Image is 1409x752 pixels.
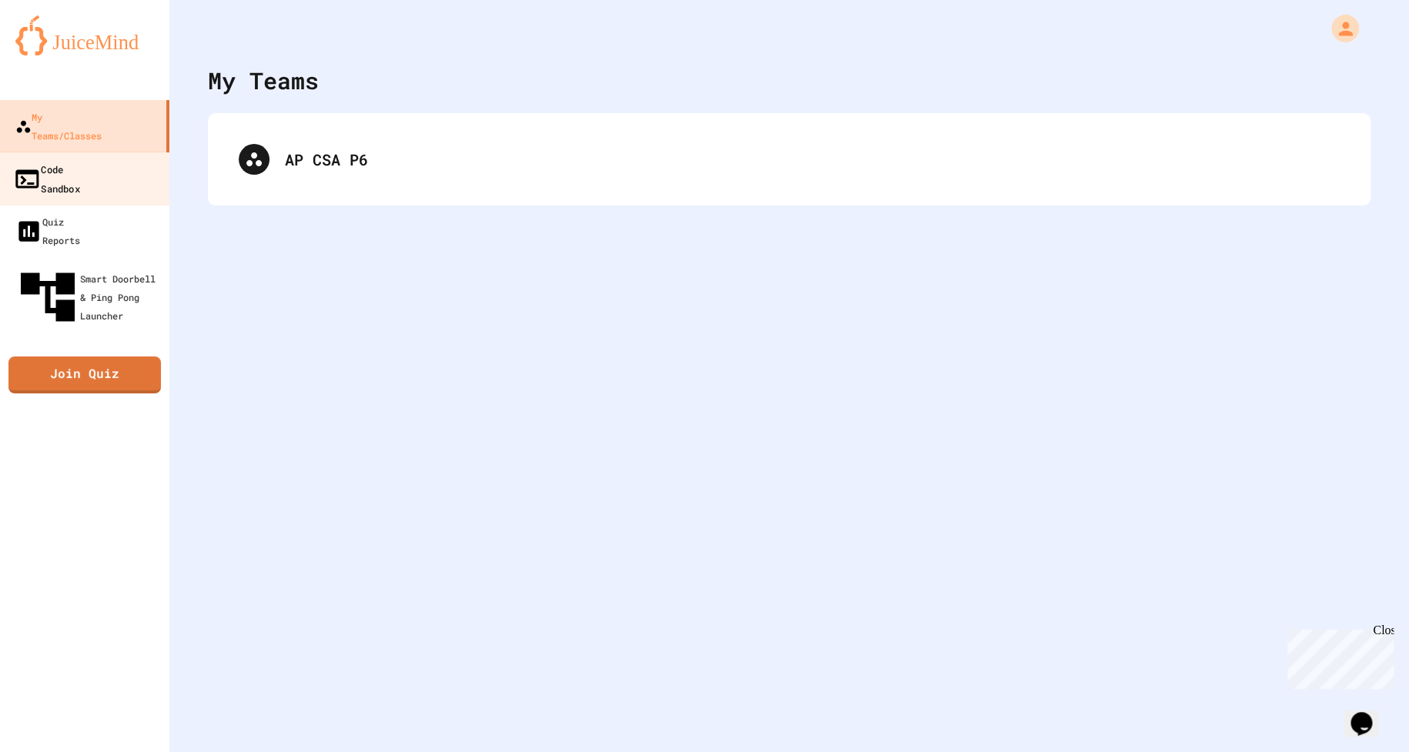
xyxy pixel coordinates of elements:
div: Code Sandbox [13,159,80,197]
div: My Teams [208,63,319,98]
div: AP CSA P6 [223,129,1355,190]
iframe: chat widget [1281,623,1394,689]
div: Smart Doorbell & Ping Pong Launcher [15,265,163,329]
img: logo-orange.svg [15,15,154,55]
iframe: chat widget [1344,690,1394,737]
div: My Account [1315,11,1363,46]
a: Join Quiz [8,356,161,393]
div: Quiz Reports [15,212,80,249]
div: My Teams/Classes [15,108,102,145]
div: AP CSA P6 [285,148,1340,171]
div: Chat with us now!Close [6,6,106,98]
